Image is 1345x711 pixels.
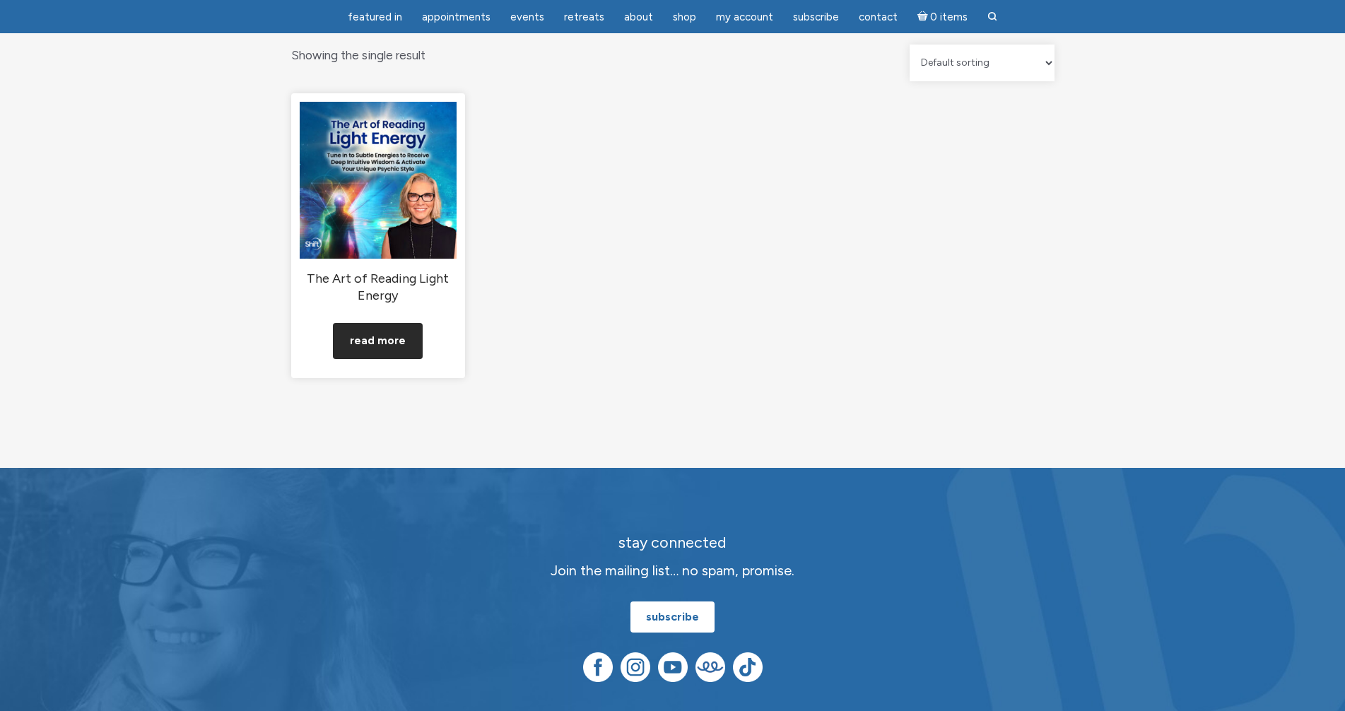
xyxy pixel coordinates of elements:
h2: stay connected [422,534,924,551]
i: Cart [917,11,931,23]
a: Retreats [556,4,613,31]
h2: The Art of Reading Light Energy [300,271,457,304]
span: About [624,11,653,23]
a: Appointments [413,4,499,31]
a: Subscribe [785,4,847,31]
p: Showing the single result [291,45,425,66]
a: Cart0 items [909,2,977,31]
a: featured in [339,4,411,31]
img: Facebook [583,652,613,682]
span: Events [510,11,544,23]
span: Appointments [422,11,491,23]
a: Contact [850,4,906,31]
img: Teespring [695,652,725,682]
span: 0 items [930,12,968,23]
a: subscribe [630,601,715,633]
span: featured in [348,11,402,23]
img: TikTok [733,652,763,682]
img: The Art of Reading Light Energy [300,102,457,259]
img: Instagram [621,652,650,682]
a: Shop [664,4,705,31]
span: Subscribe [793,11,839,23]
select: Shop order [910,45,1055,81]
a: About [616,4,662,31]
a: The Art of Reading Light Energy [300,102,457,304]
span: Shop [673,11,696,23]
span: Retreats [564,11,604,23]
img: YouTube [658,652,688,682]
span: Contact [859,11,898,23]
span: My Account [716,11,773,23]
a: Events [502,4,553,31]
p: Join the mailing list… no spam, promise. [422,560,924,582]
a: My Account [707,4,782,31]
a: Read more about “The Art of Reading Light Energy” [333,323,423,359]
